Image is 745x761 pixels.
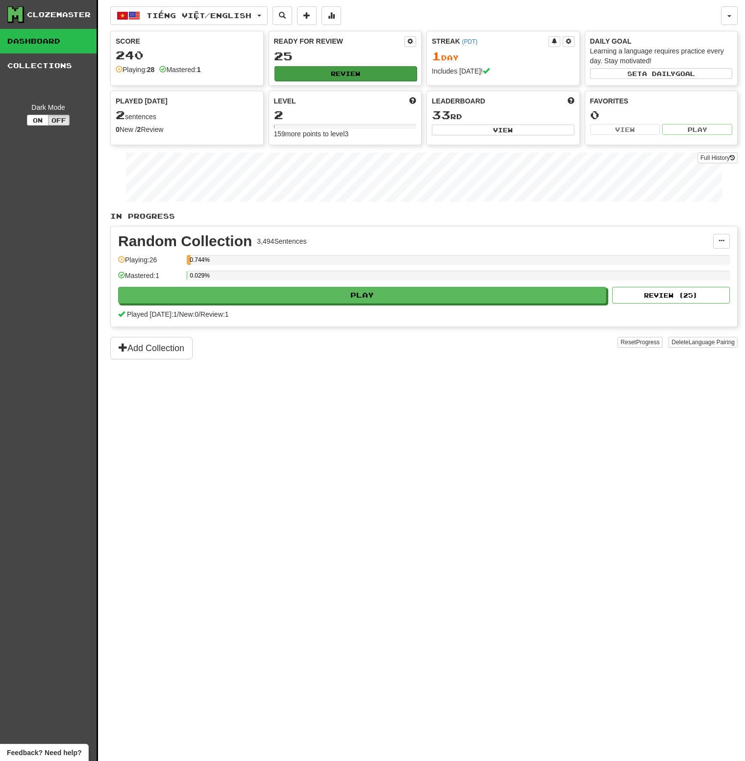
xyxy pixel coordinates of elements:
span: Score more points to level up [409,96,416,106]
span: / [177,310,179,318]
div: Random Collection [118,234,252,249]
div: Playing: 26 [118,255,182,271]
div: Score [116,36,258,46]
button: View [590,124,660,135]
button: Review (25) [612,287,730,304]
span: / [199,310,200,318]
a: (PDT) [462,38,477,45]
div: 3,494 Sentences [257,236,306,246]
span: 1 [432,49,441,63]
div: Streak [432,36,548,46]
a: Full History [697,152,738,163]
button: More stats [322,6,341,25]
button: Add sentence to collection [297,6,317,25]
div: Ready for Review [274,36,405,46]
div: 0.744% [190,255,191,265]
strong: 2 [137,126,141,133]
span: Review: 1 [200,310,229,318]
button: Review [274,66,417,81]
span: Tiếng Việt / English [147,11,251,20]
div: rd [432,109,574,122]
div: Daily Goal [590,36,733,46]
span: Open feedback widget [7,748,81,758]
div: Playing: [116,65,154,75]
button: ResetProgress [618,337,662,348]
div: New / Review [116,125,258,134]
span: 33 [432,108,450,122]
button: View [432,125,574,135]
button: On [27,115,49,126]
button: DeleteLanguage Pairing [669,337,738,348]
span: This week in points, UTC [568,96,574,106]
div: Dark Mode [7,102,89,112]
span: Progress [636,339,660,346]
button: Add Collection [110,337,193,359]
strong: 0 [116,126,120,133]
strong: 28 [147,66,155,74]
span: New: 0 [179,310,199,318]
div: Learning a language requires practice every day. Stay motivated! [590,46,733,66]
button: Tiếng Việt/English [110,6,268,25]
span: 2 [116,108,125,122]
div: Clozemaster [27,10,91,20]
div: Mastered: 1 [118,271,182,287]
button: Search sentences [273,6,292,25]
span: a daily [642,70,675,77]
div: sentences [116,109,258,122]
button: Play [662,124,732,135]
div: 159 more points to level 3 [274,129,417,139]
div: Day [432,50,574,63]
p: In Progress [110,211,738,221]
span: Played [DATE]: 1 [127,310,177,318]
div: 0 [590,109,733,121]
button: Seta dailygoal [590,68,733,79]
div: Includes [DATE]! [432,66,574,76]
div: 25 [274,50,417,62]
span: Level [274,96,296,106]
div: Favorites [590,96,733,106]
span: Played [DATE] [116,96,168,106]
strong: 1 [197,66,201,74]
span: Language Pairing [689,339,735,346]
div: 240 [116,49,258,61]
button: Off [48,115,70,126]
div: Mastered: [159,65,200,75]
span: Leaderboard [432,96,485,106]
div: 2 [274,109,417,121]
button: Play [118,287,606,304]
